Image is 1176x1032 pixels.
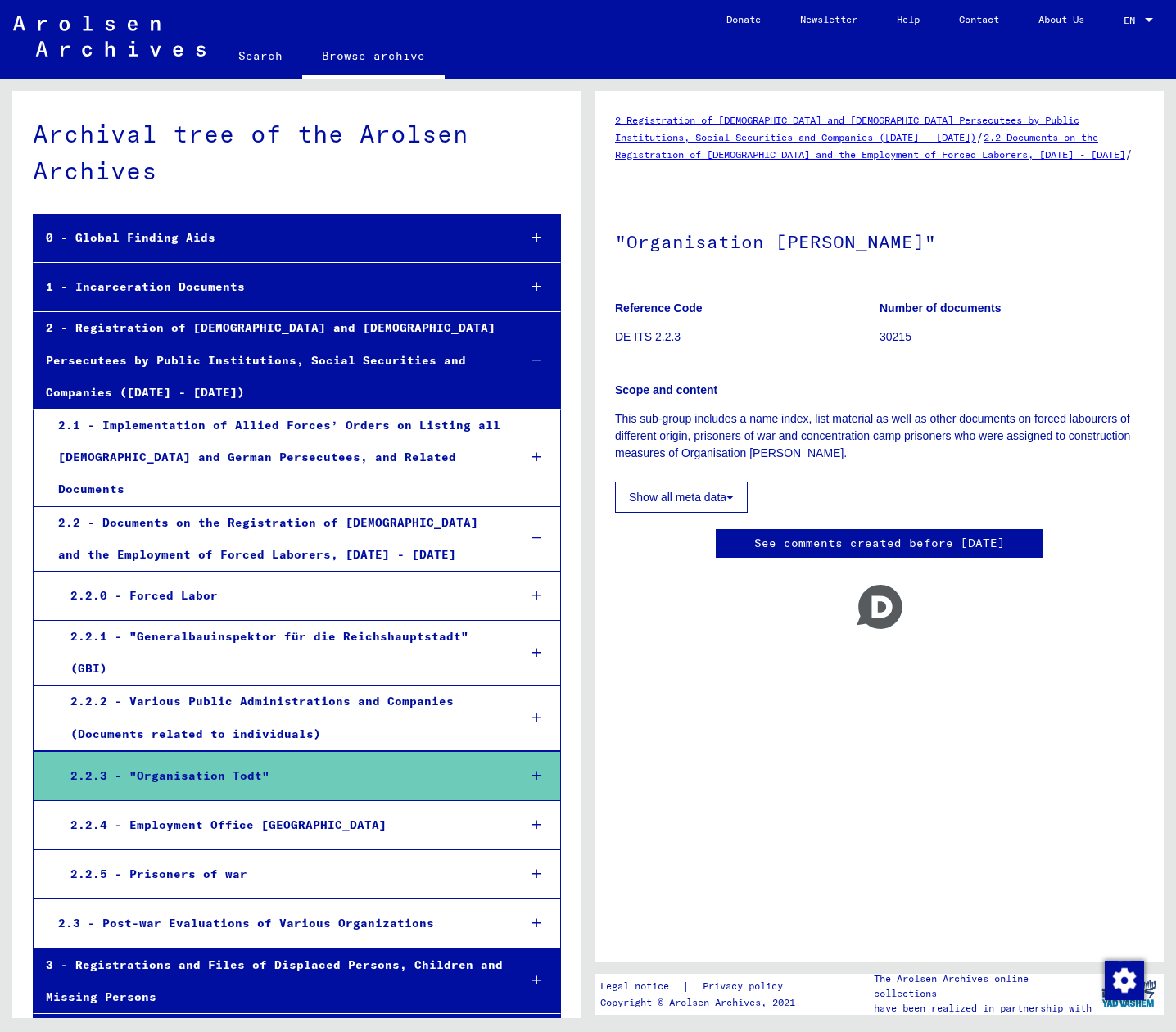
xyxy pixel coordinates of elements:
p: The Arolsen Archives online collections [874,971,1092,1001]
div: Archival tree of the Arolsen Archives [33,115,561,189]
a: Browse archive [302,36,445,79]
div: 2.2.3 - "Organisation Todt" [58,760,504,792]
div: 2 - Registration of [DEMOGRAPHIC_DATA] and [DEMOGRAPHIC_DATA] Persecutees by Public Institutions,... [34,312,504,409]
div: 0 - Global Finding Aids [34,222,504,254]
div: 2.2 - Documents on the Registration of [DEMOGRAPHIC_DATA] and the Employment of Forced Laborers, ... [46,507,504,571]
b: Scope and content [615,383,717,396]
div: 2.2.2 - Various Public Administrations and Companies (Documents related to individuals) [58,686,504,749]
b: Reference Code [615,301,703,315]
p: DE ITS 2.2.3 [615,328,879,346]
p: Copyright © Arolsen Archives, 2021 [600,995,803,1010]
p: This sub-group includes a name index, list material as well as other documents on forced labourer... [615,410,1143,462]
a: 2 Registration of [DEMOGRAPHIC_DATA] and [DEMOGRAPHIC_DATA] Persecutees by Public Institutions, S... [615,114,1079,143]
div: Change consent [1104,960,1143,999]
h1: "Organisation [PERSON_NAME]" [615,204,1143,276]
div: 2.2.4 - Employment Office [GEOGRAPHIC_DATA] [58,809,504,841]
a: Legal notice [600,978,682,995]
a: Privacy policy [690,978,803,995]
div: 2.2.1 - "Generalbauinspektor für die Reichshauptstadt" (GBI) [58,621,504,685]
p: have been realized in partnership with [874,1001,1092,1016]
img: Change consent [1105,961,1144,1000]
p: 30215 [880,328,1143,346]
div: 1 - Incarceration Documents [34,271,504,303]
b: Number of documents [880,301,1002,315]
div: 2.2.5 - Prisoners of war [58,858,504,890]
img: yv_logo.png [1098,973,1160,1014]
div: 2.3 - Post-war Evaluations of Various Organizations [46,908,504,939]
span: / [976,129,984,144]
a: Search [219,36,302,75]
span: / [1125,147,1133,161]
div: | [600,978,803,995]
button: Show all meta data [615,482,748,513]
span: EN [1124,15,1142,26]
div: 3 - Registrations and Files of Displaced Persons, Children and Missing Persons [34,949,504,1013]
div: 2.1 - Implementation of Allied Forces’ Orders on Listing all [DEMOGRAPHIC_DATA] and German Persec... [46,410,504,506]
img: Arolsen_neg.svg [13,16,206,57]
div: 2.2.0 - Forced Labor [58,580,504,612]
a: See comments created before [DATE] [754,535,1005,552]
